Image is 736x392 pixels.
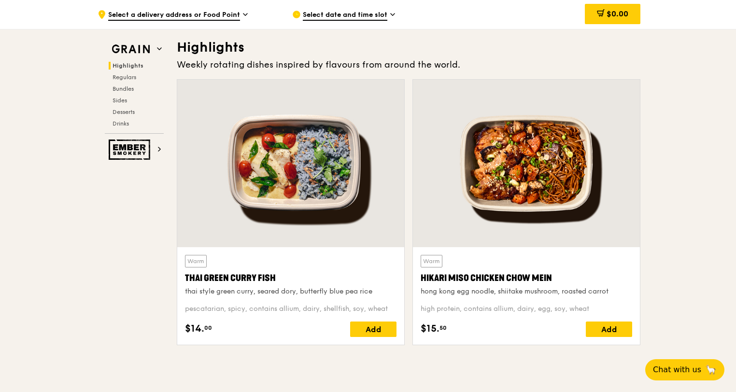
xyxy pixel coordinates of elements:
h3: Highlights [177,39,640,56]
div: thai style green curry, seared dory, butterfly blue pea rice [185,287,396,296]
img: Grain web logo [109,41,153,58]
span: Select a delivery address or Food Point [108,10,240,21]
div: Hikari Miso Chicken Chow Mein [421,271,632,285]
div: Warm [185,255,207,267]
div: Warm [421,255,442,267]
div: hong kong egg noodle, shiitake mushroom, roasted carrot [421,287,632,296]
span: Select date and time slot [303,10,387,21]
span: Drinks [113,120,129,127]
span: Bundles [113,85,134,92]
span: 🦙 [705,364,717,376]
div: Add [350,322,396,337]
span: Highlights [113,62,143,69]
span: Chat with us [653,364,701,376]
div: Thai Green Curry Fish [185,271,396,285]
span: Regulars [113,74,136,81]
span: 50 [439,324,447,332]
span: Desserts [113,109,135,115]
span: Sides [113,97,127,104]
span: $14. [185,322,204,336]
div: Weekly rotating dishes inspired by flavours from around the world. [177,58,640,71]
div: Add [586,322,632,337]
span: 00 [204,324,212,332]
img: Ember Smokery web logo [109,140,153,160]
div: pescatarian, spicy, contains allium, dairy, shellfish, soy, wheat [185,304,396,314]
div: high protein, contains allium, dairy, egg, soy, wheat [421,304,632,314]
span: $15. [421,322,439,336]
button: Chat with us🦙 [645,359,724,380]
span: $0.00 [607,9,628,18]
